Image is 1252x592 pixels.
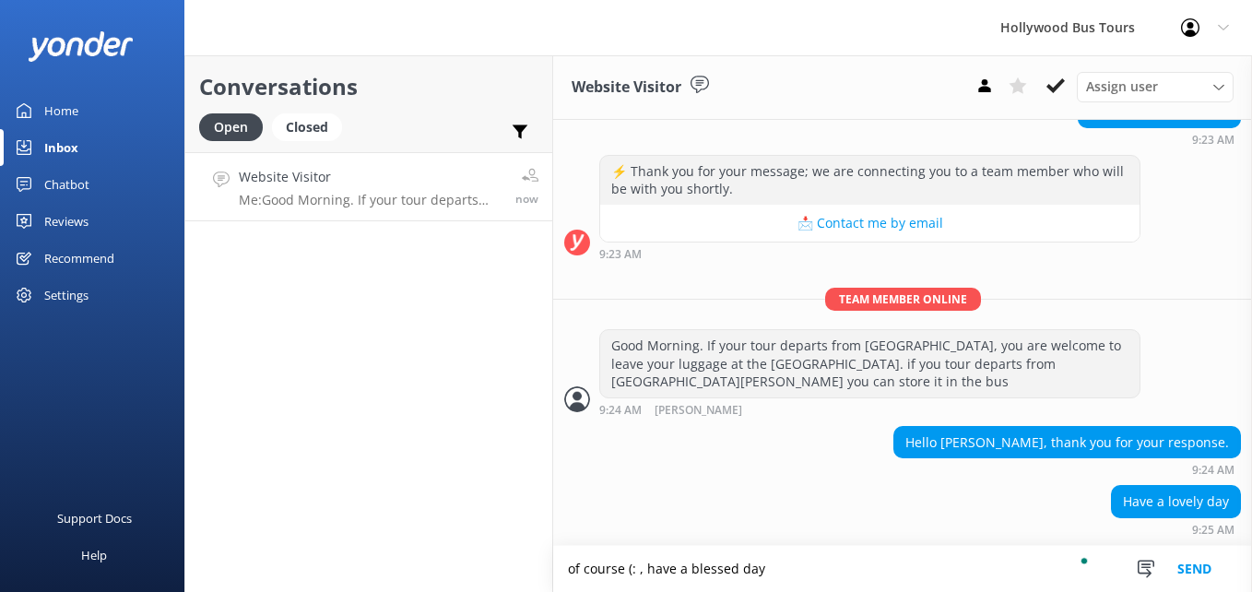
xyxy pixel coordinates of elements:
div: Reviews [44,203,89,240]
div: Support Docs [57,500,132,537]
div: Aug 25 2025 09:24am (UTC -07:00) America/Tijuana [599,403,1140,417]
h2: Conversations [199,69,538,104]
div: Closed [272,113,342,141]
div: Recommend [44,240,114,277]
span: Aug 25 2025 09:24am (UTC -07:00) America/Tijuana [515,191,538,207]
div: Have a lovely day [1112,486,1240,517]
div: Aug 25 2025 09:24am (UTC -07:00) America/Tijuana [893,463,1241,476]
div: Settings [44,277,89,314]
a: Closed [272,116,351,136]
div: Aug 25 2025 09:23am (UTC -07:00) America/Tijuana [1078,133,1241,146]
div: ⚡ Thank you for your message; we are connecting you to a team member who will be with you shortly. [600,156,1140,205]
div: Open [199,113,263,141]
p: Me: Good Morning. If your tour departs from [GEOGRAPHIC_DATA], you are welcome to leave your lugg... [239,192,502,208]
span: Team member online [825,288,981,311]
div: Home [44,92,78,129]
strong: 9:23 AM [1192,135,1234,146]
a: Open [199,116,272,136]
div: Hello [PERSON_NAME], thank you for your response. [894,427,1240,458]
span: [PERSON_NAME] [655,405,742,417]
div: Help [81,537,107,574]
textarea: To enrich screen reader interactions, please activate Accessibility in Grammarly extension settings [553,546,1252,592]
img: yonder-white-logo.png [28,31,134,62]
h4: Website Visitor [239,167,502,187]
div: Inbox [44,129,78,166]
strong: 9:24 AM [1192,465,1234,476]
strong: 9:25 AM [1192,525,1234,536]
button: 📩 Contact me by email [600,205,1140,242]
strong: 9:24 AM [599,405,642,417]
div: Good Morning. If your tour departs from [GEOGRAPHIC_DATA], you are welcome to leave your luggage ... [600,330,1140,397]
div: Aug 25 2025 09:25am (UTC -07:00) America/Tijuana [1111,523,1241,536]
span: Assign user [1086,77,1158,97]
a: Website VisitorMe:Good Morning. If your tour departs from [GEOGRAPHIC_DATA], you are welcome to l... [185,152,552,221]
div: Chatbot [44,166,89,203]
div: Aug 25 2025 09:23am (UTC -07:00) America/Tijuana [599,247,1140,260]
div: Assign User [1077,72,1234,101]
h3: Website Visitor [572,76,681,100]
strong: 9:23 AM [599,249,642,260]
button: Send [1160,546,1229,592]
